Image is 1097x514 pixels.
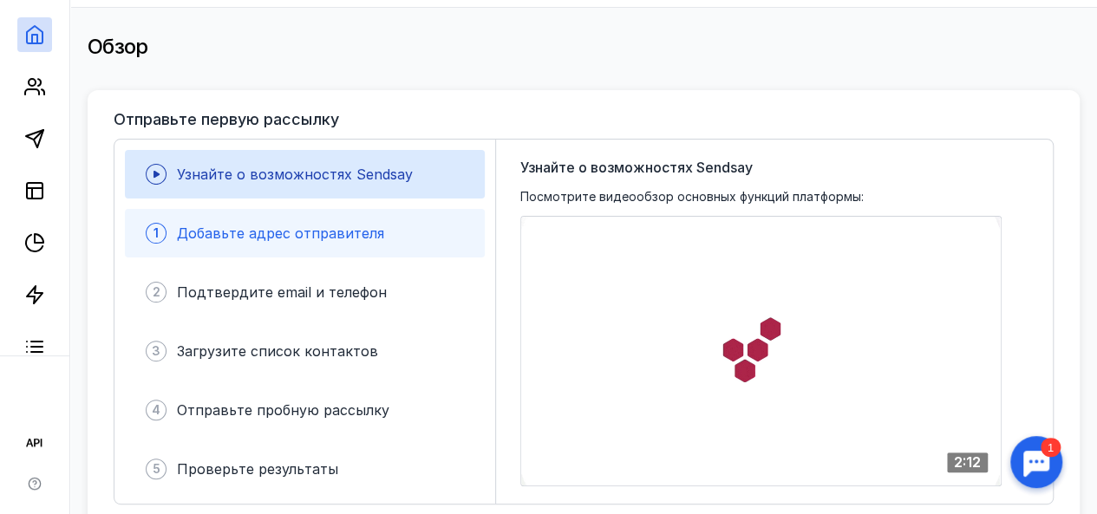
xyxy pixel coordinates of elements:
span: Загрузите список контактов [177,342,378,360]
span: 3 [152,342,160,360]
span: Посмотрите видеообзор основных функций платформы: [520,188,864,205]
div: 1 [39,10,59,29]
span: Обзор [88,34,148,59]
span: 2 [153,283,160,301]
span: Отправьте пробную рассылку [177,401,389,419]
h3: Отправьте первую рассылку [114,111,339,128]
span: Добавьте адрес отправителя [177,224,384,242]
span: Проверьте результаты [177,460,338,478]
span: Узнайте о возможностях Sendsay [520,157,753,178]
span: Подтвердите email и телефон [177,283,387,301]
span: Узнайте о возможностях Sendsay [177,166,413,183]
span: 5 [153,460,160,478]
span: 4 [152,401,160,419]
div: 2:12 [947,452,988,472]
span: 1 [153,224,159,242]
